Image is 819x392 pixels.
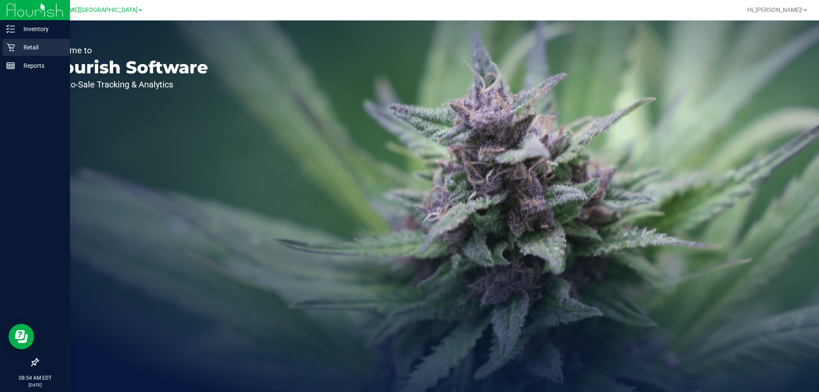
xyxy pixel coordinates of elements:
[6,43,15,52] inline-svg: Retail
[9,324,34,349] iframe: Resource center
[15,61,66,71] p: Reports
[6,61,15,70] inline-svg: Reports
[15,24,66,34] p: Inventory
[46,59,208,76] p: Flourish Software
[32,6,138,14] span: [PERSON_NAME][GEOGRAPHIC_DATA]
[15,42,66,52] p: Retail
[6,25,15,33] inline-svg: Inventory
[4,382,66,388] p: [DATE]
[46,80,208,89] p: Seed-to-Sale Tracking & Analytics
[747,6,803,13] span: Hi, [PERSON_NAME]!
[4,374,66,382] p: 08:54 AM EDT
[46,46,208,55] p: Welcome to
